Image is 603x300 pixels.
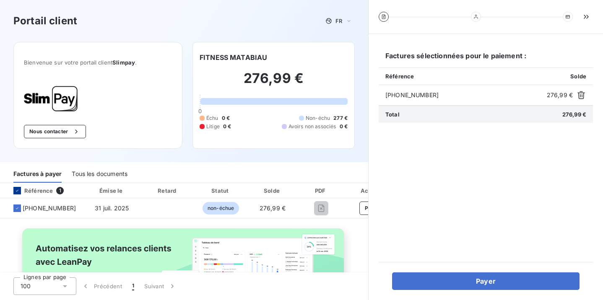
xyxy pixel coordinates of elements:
span: 1 [132,282,134,290]
div: Retard [143,186,193,195]
span: 0 [198,108,202,114]
div: Actions [346,186,399,195]
div: Factures à payer [13,165,62,183]
div: Tous les documents [72,165,127,183]
span: 100 [21,282,31,290]
span: Non-échu [306,114,330,122]
span: 1 [56,187,64,194]
span: FR [335,18,342,24]
button: Suivant [139,277,182,295]
span: 0 € [222,114,230,122]
span: 276,99 € [547,91,573,99]
span: 0 € [223,123,231,130]
span: Solde [570,73,586,80]
img: Company logo [24,86,78,111]
button: Nous contacter [24,125,86,138]
div: Statut [196,186,245,195]
h6: Factures sélectionnées pour le paiement : [379,51,593,67]
div: Solde [249,186,296,195]
div: Émise le [84,186,139,195]
span: Litige [206,123,220,130]
span: 276,99 € [260,204,286,212]
span: Échu [206,114,218,122]
div: PDF [300,186,342,195]
h3: Portail client [13,13,77,28]
span: 276,99 € [562,111,586,118]
h6: FITNESS MATABIAU [200,52,267,62]
span: 31 juil. 2025 [95,204,129,212]
span: Total [385,111,400,118]
button: Précédent [76,277,127,295]
h2: 276,99 € [200,70,348,95]
button: 1 [127,277,139,295]
span: Bienvenue sur votre portail client . [24,59,172,66]
span: Slimpay [112,59,135,66]
button: Payer [359,202,385,215]
span: Référence [385,73,414,80]
button: Payer [392,272,580,290]
span: Avoirs non associés [289,123,336,130]
span: 0 € [340,123,348,130]
span: [PHONE_NUMBER] [385,91,543,99]
span: non-échue [203,202,239,215]
span: [PHONE_NUMBER] [23,204,76,212]
span: 277 € [333,114,348,122]
div: Référence [7,187,53,194]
